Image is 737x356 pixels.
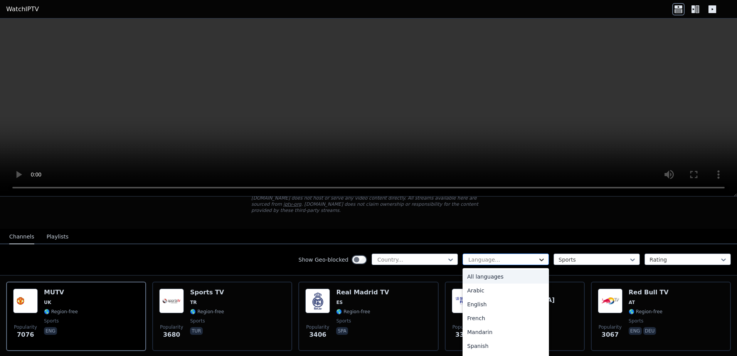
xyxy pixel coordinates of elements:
[629,318,643,324] span: sports
[9,230,34,244] button: Channels
[17,330,34,339] span: 7076
[463,270,549,284] div: All languages
[463,297,549,311] div: English
[629,327,642,335] p: eng
[44,309,78,315] span: 🌎 Region-free
[190,299,197,306] span: TR
[306,324,329,330] span: Popularity
[160,324,183,330] span: Popularity
[629,289,669,296] h6: Red Bull TV
[453,324,476,330] span: Popularity
[629,309,663,315] span: 🌎 Region-free
[305,289,330,313] img: Real Madrid TV
[190,327,202,335] p: tur
[602,330,619,339] span: 3067
[463,284,549,297] div: Arabic
[190,318,205,324] span: sports
[463,325,549,339] div: Mandarin
[159,289,184,313] img: Sports TV
[643,327,656,335] p: deu
[336,318,351,324] span: sports
[44,289,78,296] h6: MUTV
[14,324,37,330] span: Popularity
[336,309,370,315] span: 🌎 Region-free
[298,256,348,264] label: Show Geo-blocked
[44,327,57,335] p: eng
[309,330,326,339] span: 3406
[629,299,635,306] span: AT
[598,289,623,313] img: Red Bull TV
[336,327,348,335] p: spa
[463,339,549,353] div: Spanish
[190,289,224,296] h6: Sports TV
[336,289,389,296] h6: Real Madrid TV
[455,330,473,339] span: 3381
[44,318,59,324] span: sports
[452,289,476,313] img: Sport en France
[6,5,39,14] a: WatchIPTV
[251,195,486,213] p: [DOMAIN_NAME] does not host or serve any video content directly. All streams available here are s...
[463,311,549,325] div: French
[283,202,301,207] a: iptv-org
[13,289,38,313] img: MUTV
[190,309,224,315] span: 🌎 Region-free
[163,330,180,339] span: 3680
[47,230,69,244] button: Playlists
[336,299,343,306] span: ES
[44,299,51,306] span: UK
[599,324,622,330] span: Popularity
